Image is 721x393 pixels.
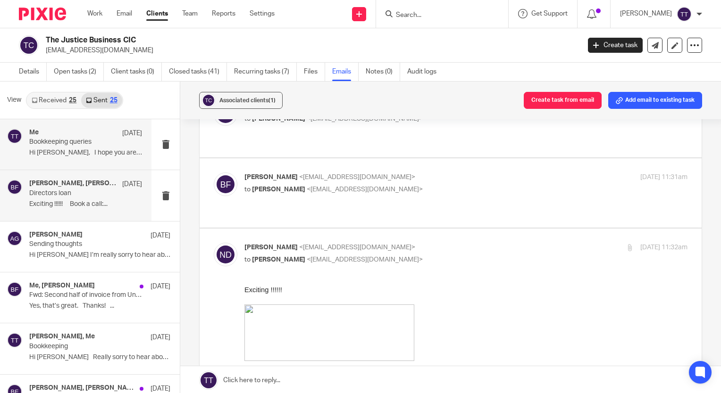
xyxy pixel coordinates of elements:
a: Sent25 [81,93,122,108]
h4: [PERSON_NAME], [PERSON_NAME] [29,180,117,188]
span: <[EMAIL_ADDRESS][DOMAIN_NAME]> [307,186,423,193]
a: Instagram [33,318,64,325]
span: [PERSON_NAME] [244,174,298,180]
h4: [PERSON_NAME], [PERSON_NAME] [29,384,135,392]
a: [URL][DOMAIN_NAME] [34,86,103,94]
button: Associated clients(1) [199,92,283,109]
h4: Me [29,129,39,137]
p: [DATE] [151,333,170,342]
a: Audit logs [407,63,444,81]
span: ook a call: [4,86,103,94]
a: Received25 [27,93,81,108]
a: Emails [332,63,359,81]
p: Sending thoughts [29,240,142,248]
span: View [7,95,21,105]
span: [PERSON_NAME] [244,244,298,251]
a: The Essential Guide to a Profitable and Impactful Business [37,96,208,103]
span: [PERSON_NAME] [252,186,305,193]
a: Create task [588,38,643,53]
p: Bookkeeping [29,343,142,351]
div: 25 [110,97,117,104]
a: Notes (0) [366,63,400,81]
img: svg%3E [214,243,237,266]
a: Recurring tasks (7) [234,63,297,81]
span: <[EMAIL_ADDRESS][DOMAIN_NAME]> [299,174,415,180]
a: Email [117,9,132,18]
p: [EMAIL_ADDRESS][DOMAIN_NAME] [46,46,574,55]
img: svg%3E [7,231,22,246]
a: Details [19,63,47,81]
p: Hi [PERSON_NAME] I’m really sorry to hear about your... [29,251,170,259]
img: svg%3E [201,93,216,107]
button: Create task from email [524,92,602,109]
span: to [244,256,251,263]
img: Pixie [19,8,66,20]
img: svg%3E [214,172,237,196]
h4: [PERSON_NAME], Me [29,333,95,341]
input: Search [395,11,480,20]
span: [PERSON_NAME] [252,256,305,263]
img: svg%3E [19,35,39,55]
span: to [244,186,251,193]
a: Files [304,63,325,81]
p: [DATE] [122,180,142,189]
p: [DATE] 11:31am [640,172,687,182]
span: (1) [268,98,276,103]
p: [DATE] [151,282,170,291]
img: svg%3E [7,333,22,348]
a: Work [87,9,102,18]
a: Open tasks (2) [54,63,104,81]
p: Fwd: Second half of invoice from Unique signs [29,291,142,299]
img: svg%3E [7,129,22,144]
h4: Me, [PERSON_NAME] [29,282,95,290]
p: [DATE] [151,231,170,240]
p: Hi [PERSON_NAME] Really sorry to hear about... [29,353,170,361]
a: Team [182,9,198,18]
a: Closed tasks (41) [169,63,227,81]
p: [PERSON_NAME] [620,9,672,18]
div: 25 [69,97,76,104]
p: Hi [PERSON_NAME], I hope you are well. ... [29,149,142,157]
a: Reports [212,9,235,18]
a: Client tasks (0) [111,63,162,81]
p: Exciting !!!!!! Book a call:... [29,200,142,208]
img: svg%3E [677,7,692,22]
p: Yes, that’s great. Thanks! ... [29,302,170,310]
a: Clients [146,9,168,18]
span: <[EMAIL_ADDRESS][DOMAIN_NAME]> [299,244,415,251]
p: [DATE] [122,129,142,138]
span: <[EMAIL_ADDRESS][DOMAIN_NAME]> [307,256,423,263]
a: Settings [250,9,275,18]
img: svg%3E [7,180,22,195]
p: Bookkeeping queries [29,138,119,146]
p: [DATE] 11:32am [640,243,687,253]
a: Linkedin [66,318,92,325]
span: Associated clients [219,98,276,103]
span: Get Support [531,10,568,17]
h4: [PERSON_NAME] [29,231,83,239]
p: Directors loan [29,189,119,197]
button: Add email to existing task [608,92,702,109]
h2: The Justice Business CIC [46,35,468,45]
img: svg%3E [7,282,22,297]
